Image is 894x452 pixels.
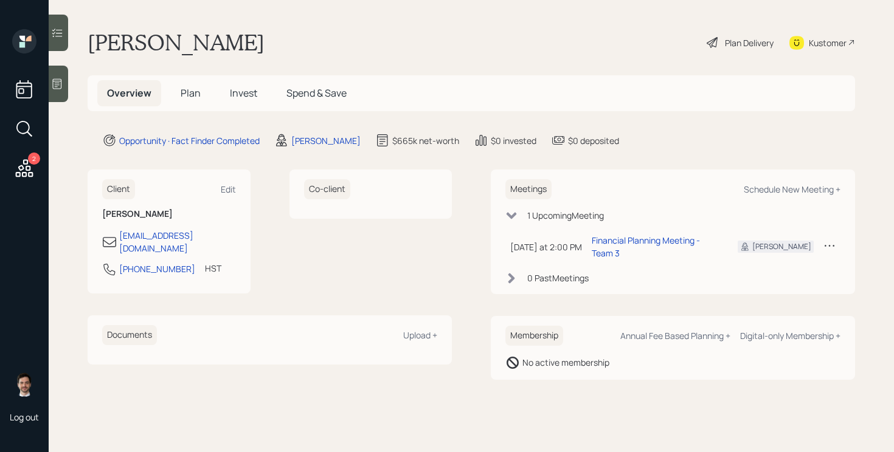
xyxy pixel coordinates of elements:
div: 1 Upcoming Meeting [527,209,604,222]
span: Invest [230,86,257,100]
div: HST [205,262,221,275]
div: [DATE] at 2:00 PM [510,241,582,253]
div: [EMAIL_ADDRESS][DOMAIN_NAME] [119,229,236,255]
div: No active membership [522,356,609,369]
div: $0 deposited [568,134,619,147]
span: Overview [107,86,151,100]
div: 2 [28,152,40,165]
h6: Meetings [505,179,552,199]
div: Plan Delivery [725,36,774,49]
div: $665k net-worth [392,134,459,147]
h6: Co-client [304,179,350,199]
h6: Documents [102,325,157,345]
img: jonah-coleman-headshot.png [12,372,36,397]
div: Annual Fee Based Planning + [620,330,730,341]
div: Edit [221,183,236,195]
h6: Membership [505,326,563,346]
div: Opportunity · Fact Finder Completed [119,134,260,147]
div: $0 invested [491,134,536,147]
div: Kustomer [809,36,847,49]
span: Spend & Save [286,86,347,100]
div: [PHONE_NUMBER] [119,262,195,275]
span: Plan [181,86,201,100]
div: Upload + [403,329,437,341]
div: [PERSON_NAME] [291,134,361,147]
h1: [PERSON_NAME] [88,29,265,56]
div: Financial Planning Meeting - Team 3 [592,234,718,259]
div: [PERSON_NAME] [752,241,811,252]
h6: Client [102,179,135,199]
h6: [PERSON_NAME] [102,209,236,219]
div: Schedule New Meeting + [744,183,840,195]
div: Digital-only Membership + [740,330,840,341]
div: 0 Past Meeting s [527,272,589,284]
div: Log out [10,411,39,423]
